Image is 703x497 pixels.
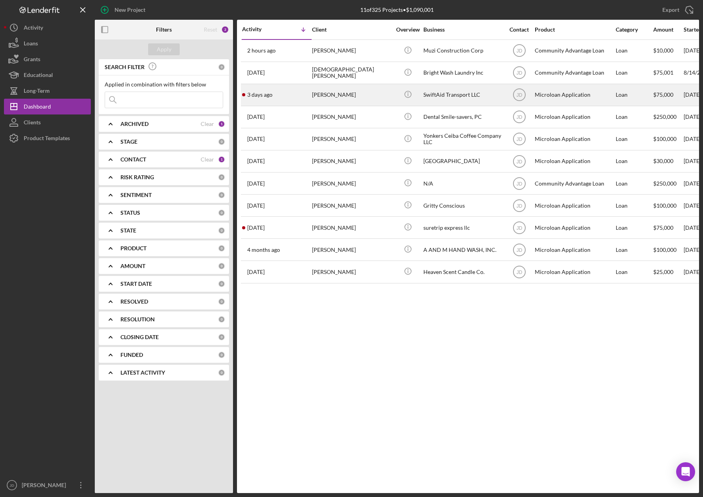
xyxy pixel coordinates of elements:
[535,129,614,150] div: Microloan Application
[423,26,502,33] div: Business
[535,239,614,260] div: Microloan Application
[516,203,522,208] text: JD
[4,83,91,99] button: Long-Term
[218,209,225,216] div: 0
[616,261,652,282] div: Loan
[4,130,91,146] button: Product Templates
[247,203,265,209] time: 2025-05-26 16:22
[201,121,214,127] div: Clear
[312,26,391,33] div: Client
[312,84,391,105] div: [PERSON_NAME]
[653,129,683,150] div: $100,000
[24,36,38,53] div: Loans
[120,298,148,305] b: RESOLVED
[218,120,225,128] div: 1
[247,180,265,187] time: 2025-07-07 15:44
[535,195,614,216] div: Microloan Application
[120,139,137,145] b: STAGE
[247,92,273,98] time: 2025-08-25 17:46
[247,247,280,253] time: 2025-05-05 14:36
[218,280,225,287] div: 0
[504,26,534,33] div: Contact
[616,217,652,238] div: Loan
[148,43,180,55] button: Apply
[247,136,265,142] time: 2025-08-17 22:46
[653,217,683,238] div: $75,000
[653,62,683,83] div: $75,001
[616,40,652,61] div: Loan
[24,83,50,101] div: Long-Term
[218,156,225,163] div: 1
[120,352,143,358] b: FUNDED
[95,2,153,18] button: New Project
[423,84,502,105] div: SwiftAid Transport LLC
[516,181,522,186] text: JD
[242,26,277,32] div: Activity
[423,62,502,83] div: Bright Wash Laundry Inc
[535,107,614,128] div: Microloan Application
[616,173,652,194] div: Loan
[516,159,522,164] text: JD
[535,217,614,238] div: Microloan Application
[24,20,43,38] div: Activity
[312,173,391,194] div: [PERSON_NAME]
[24,51,40,69] div: Grants
[423,151,502,172] div: [GEOGRAPHIC_DATA]
[312,40,391,61] div: [PERSON_NAME]
[312,151,391,172] div: [PERSON_NAME]
[4,20,91,36] button: Activity
[423,195,502,216] div: Gritty Conscious
[360,7,434,13] div: 11 of 325 Projects • $1,090,001
[516,137,522,142] text: JD
[516,48,522,54] text: JD
[516,225,522,231] text: JD
[218,298,225,305] div: 0
[120,121,148,127] b: ARCHIVED
[120,192,152,198] b: SENTIMENT
[616,107,652,128] div: Loan
[616,62,652,83] div: Loan
[120,156,146,163] b: CONTACT
[105,81,223,88] div: Applied in combination with filters below
[247,47,276,54] time: 2025-08-28 13:27
[653,151,683,172] div: $30,000
[423,40,502,61] div: Muzi Construction Corp
[423,239,502,260] div: A AND M HAND WASH, INC.
[204,26,217,33] div: Reset
[662,2,679,18] div: Export
[423,261,502,282] div: Heaven Scent Candle Co.
[516,270,522,275] text: JD
[218,227,225,234] div: 0
[24,114,41,132] div: Clients
[218,191,225,199] div: 0
[312,261,391,282] div: [PERSON_NAME]
[247,225,265,231] time: 2025-05-16 18:22
[312,107,391,128] div: [PERSON_NAME]
[4,114,91,130] button: Clients
[247,114,265,120] time: 2025-08-21 03:30
[247,69,265,76] time: 2025-08-26 15:45
[653,173,683,194] div: $250,000
[4,36,91,51] button: Loans
[516,247,522,253] text: JD
[201,156,214,163] div: Clear
[535,84,614,105] div: Microloan Application
[218,64,225,71] div: 0
[221,26,229,34] div: 2
[120,245,147,251] b: PRODUCT
[423,129,502,150] div: Yonkers Ceiba Coffee Company LLC
[653,26,683,33] div: Amount
[120,263,145,269] b: AMOUNT
[9,483,14,488] text: JD
[423,107,502,128] div: Dental Smile-savers, PC
[423,173,502,194] div: N/A
[218,351,225,358] div: 0
[653,107,683,128] div: $250,000
[535,173,614,194] div: Community Advantage Loan
[120,334,159,340] b: CLOSING DATE
[156,26,172,33] b: Filters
